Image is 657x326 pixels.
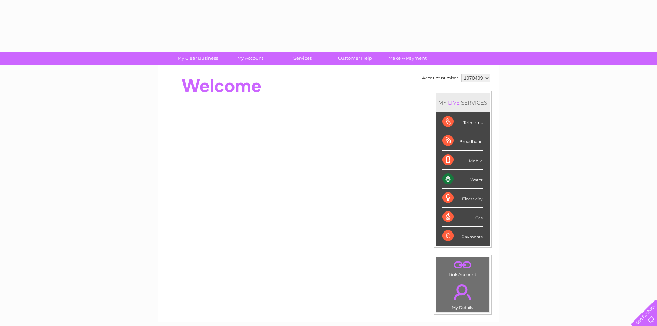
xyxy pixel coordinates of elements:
[442,131,483,150] div: Broadband
[420,72,460,84] td: Account number
[436,257,489,279] td: Link Account
[442,151,483,170] div: Mobile
[436,93,490,112] div: MY SERVICES
[379,52,436,65] a: Make A Payment
[327,52,384,65] a: Customer Help
[442,227,483,245] div: Payments
[438,280,487,304] a: .
[442,189,483,208] div: Electricity
[442,170,483,189] div: Water
[436,278,489,312] td: My Details
[169,52,226,65] a: My Clear Business
[447,99,461,106] div: LIVE
[442,208,483,227] div: Gas
[442,112,483,131] div: Telecoms
[274,52,331,65] a: Services
[438,259,487,271] a: .
[222,52,279,65] a: My Account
